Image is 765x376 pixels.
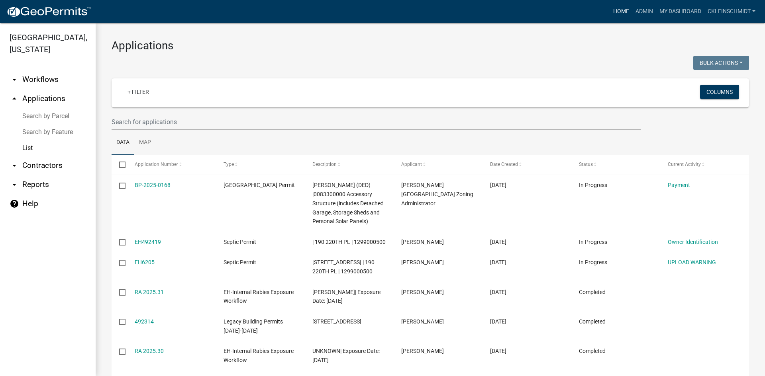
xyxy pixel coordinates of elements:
[571,155,660,174] datatable-header-cell: Status
[224,182,295,188] span: Marion County Building Permit
[135,289,164,295] a: RA 2025.31
[668,182,690,188] a: Payment
[224,289,294,304] span: EH-Internal Rabies Exposure Workflow
[490,259,506,265] span: 10/14/2025
[224,318,283,334] span: Legacy Building Permits 1993-2013
[579,318,606,325] span: Completed
[394,155,483,174] datatable-header-cell: Applicant
[10,199,19,208] i: help
[579,348,606,354] span: Completed
[401,318,444,325] span: Karie Ellwanger
[490,182,506,188] span: 10/14/2025
[579,289,606,295] span: Completed
[490,162,518,167] span: Date Created
[579,239,607,245] span: In Progress
[135,182,171,188] a: BP-2025-0168
[656,4,704,19] a: My Dashboard
[10,161,19,170] i: arrow_drop_down
[401,348,444,354] span: Cameron Kleinschmidt
[312,318,361,325] span: 2080 Mc Kimber St
[312,162,337,167] span: Description
[312,289,381,304] span: COLE MURPHY| Exposure Date: 10/04/2025
[224,259,256,265] span: Septic Permit
[401,162,422,167] span: Applicant
[312,259,375,275] span: 190 220TH PL, PELLA, IA 50219 | 190 220TH PL | 1299000500
[112,114,641,130] input: Search for applications
[134,130,156,156] a: Map
[490,348,506,354] span: 10/14/2025
[305,155,394,174] datatable-header-cell: Description
[135,162,178,167] span: Application Number
[10,94,19,103] i: arrow_drop_up
[490,318,506,325] span: 10/14/2025
[10,180,19,189] i: arrow_drop_down
[312,348,380,363] span: UNKNOWN| Exposure Date: 10/04/2025
[216,155,304,174] datatable-header-cell: Type
[401,182,473,207] span: Melissa Poffenbarger- Marion County Zoning Administrator
[579,162,593,167] span: Status
[660,155,749,174] datatable-header-cell: Current Activity
[401,239,444,245] span: Scott Vangilst
[668,259,716,265] a: UPLOAD WARNING
[224,348,294,363] span: EH-Internal Rabies Exposure Workflow
[312,182,384,224] span: Krpan, Steven G (DED) |0083300000 Accessory Structure (includes Detached Garage, Storage Sheds an...
[121,85,155,99] a: + Filter
[112,155,127,174] datatable-header-cell: Select
[224,162,234,167] span: Type
[668,162,701,167] span: Current Activity
[693,56,749,70] button: Bulk Actions
[401,289,444,295] span: Cameron Kleinschmidt
[610,4,632,19] a: Home
[632,4,656,19] a: Admin
[579,259,607,265] span: In Progress
[704,4,759,19] a: ckleinschmidt
[483,155,571,174] datatable-header-cell: Date Created
[224,239,256,245] span: Septic Permit
[135,318,154,325] a: 492314
[112,130,134,156] a: Data
[490,239,506,245] span: 10/14/2025
[312,239,386,245] span: | 190 220TH PL | 1299000500
[127,155,216,174] datatable-header-cell: Application Number
[135,348,164,354] a: RA 2025.30
[579,182,607,188] span: In Progress
[668,239,718,245] a: Owner Identification
[135,259,155,265] a: EH6205
[490,289,506,295] span: 10/14/2025
[401,259,444,265] span: SCOTT VAN GILST
[700,85,739,99] button: Columns
[10,75,19,84] i: arrow_drop_down
[112,39,749,53] h3: Applications
[135,239,161,245] a: EH492419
